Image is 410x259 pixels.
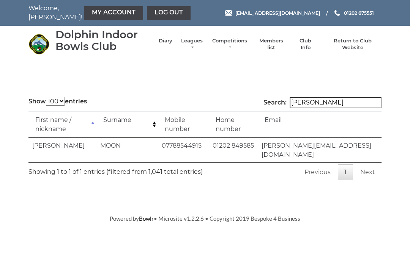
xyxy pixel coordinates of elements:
a: Diary [159,37,172,44]
td: Mobile number [158,111,209,138]
span: [EMAIL_ADDRESS][DOMAIN_NAME] [235,10,320,16]
img: Phone us [334,10,340,16]
img: Email [225,10,232,16]
a: Log out [147,6,191,20]
td: MOON [96,138,158,162]
td: [PERSON_NAME][EMAIL_ADDRESS][DOMAIN_NAME] [258,138,382,162]
a: Bowlr [139,215,154,222]
td: First name / nickname: activate to sort column descending [28,111,96,138]
td: Email [258,111,382,138]
td: Home number [209,111,258,138]
nav: Welcome, [PERSON_NAME]! [28,4,169,22]
a: Previous [298,164,337,180]
input: Search: [290,97,382,108]
a: Leagues [180,37,204,51]
a: 1 [338,164,353,180]
a: Email [EMAIL_ADDRESS][DOMAIN_NAME] [225,9,320,17]
a: Phone us 01202 675551 [333,9,374,17]
span: Powered by • Microsite v1.2.2.6 • Copyright 2019 Bespoke 4 Business [110,215,300,222]
label: Search: [263,97,382,108]
img: Dolphin Indoor Bowls Club [28,34,49,55]
td: 07788544915 [158,138,209,162]
a: Competitions [211,37,248,51]
a: Club Info [295,37,317,51]
span: 01202 675551 [344,10,374,16]
td: Surname: activate to sort column ascending [96,111,158,138]
td: 01202 849585 [209,138,258,162]
a: My Account [84,6,143,20]
div: Showing 1 to 1 of 1 entries (filtered from 1,041 total entries) [28,163,203,176]
a: Next [354,164,382,180]
td: [PERSON_NAME] [28,138,96,162]
div: Dolphin Indoor Bowls Club [55,29,151,52]
select: Showentries [46,97,65,106]
a: Members list [255,37,287,51]
label: Show entries [28,97,87,106]
a: Return to Club Website [324,37,382,51]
